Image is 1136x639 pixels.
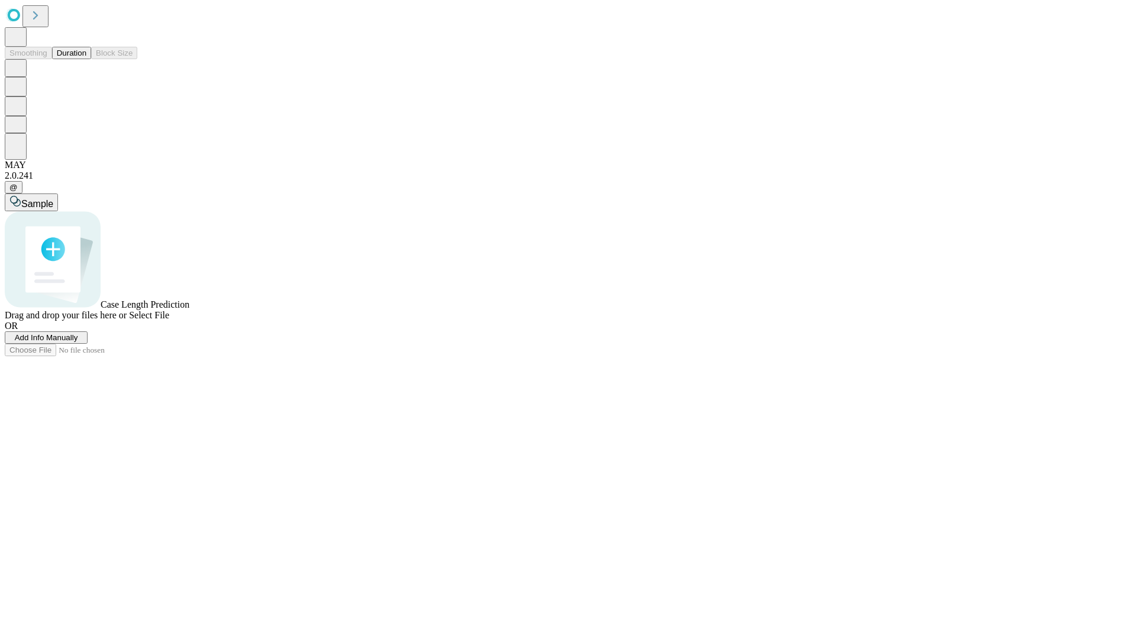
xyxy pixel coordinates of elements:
[5,321,18,331] span: OR
[91,47,137,59] button: Block Size
[5,47,52,59] button: Smoothing
[5,181,22,193] button: @
[5,160,1131,170] div: MAY
[5,310,127,320] span: Drag and drop your files here or
[52,47,91,59] button: Duration
[5,331,88,344] button: Add Info Manually
[9,183,18,192] span: @
[5,193,58,211] button: Sample
[21,199,53,209] span: Sample
[101,299,189,309] span: Case Length Prediction
[15,333,78,342] span: Add Info Manually
[129,310,169,320] span: Select File
[5,170,1131,181] div: 2.0.241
